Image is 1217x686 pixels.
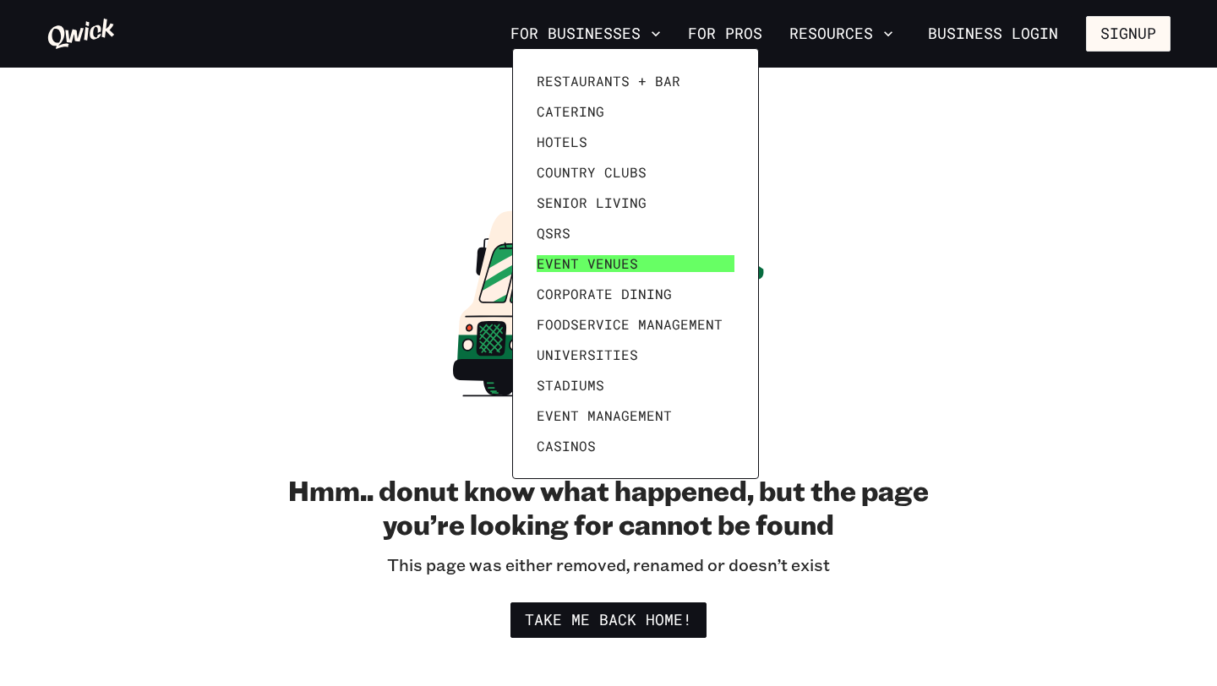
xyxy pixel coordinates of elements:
[537,103,604,120] span: Catering
[537,346,638,363] span: Universities
[537,316,723,333] span: Foodservice Management
[537,407,672,424] span: Event Management
[537,133,587,150] span: Hotels
[537,73,680,90] span: Restaurants + Bar
[537,225,570,242] span: QSRs
[537,194,647,211] span: Senior Living
[537,255,638,272] span: Event Venues
[537,164,647,181] span: Country Clubs
[537,377,604,394] span: Stadiums
[537,286,672,302] span: Corporate Dining
[537,438,596,455] span: Casinos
